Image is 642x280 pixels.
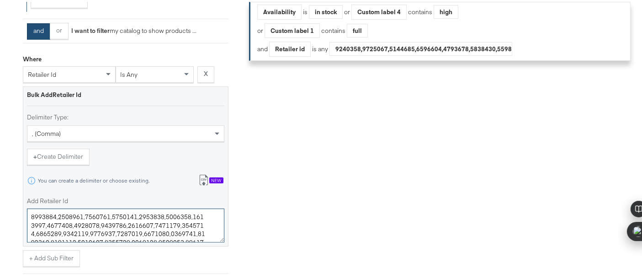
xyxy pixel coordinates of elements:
[37,176,150,182] div: You can create a delimiter or choose existing.
[434,3,458,17] div: high
[330,40,512,54] div: 9240358,9725067,5144685,6596604,4793678,5838430,5598269,9253905,9790867,2443416,9893260,1503692,0...
[192,171,230,188] button: New
[309,3,342,17] div: in stock
[311,43,329,52] div: is any
[23,248,80,265] button: + Add Sub Filter
[257,22,368,37] div: or
[197,65,214,81] button: X
[270,40,310,54] div: Retailer id
[204,68,208,76] strong: X
[71,25,110,33] strong: I want to filter
[258,3,301,17] div: Availability
[27,195,224,204] label: Add Retailer Id
[209,176,223,182] div: New
[265,22,319,36] div: Custom label 1
[50,21,69,38] button: or
[23,53,42,62] div: Where
[407,6,434,15] div: contains
[257,40,512,55] div: and
[27,22,50,38] button: and
[32,128,61,136] span: , (comma)
[27,111,224,120] label: Delimiter Type:
[320,25,347,33] div: contains
[27,147,90,163] button: +Create Delimiter
[33,151,37,159] strong: +
[302,6,309,15] div: is
[347,22,367,36] div: full
[27,89,224,97] div: Bulk Add Retailer Id
[344,3,458,18] div: or
[69,25,196,33] div: my catalog to show products ...
[28,69,56,77] span: retailer id
[27,207,224,241] textarea: 8993884,2508961,7560761,5750141,2953838,5006358,1613997,4677408,4928078,9439786,2616607,7471179,3...
[352,3,406,17] div: Custom label 4
[121,69,138,77] span: is any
